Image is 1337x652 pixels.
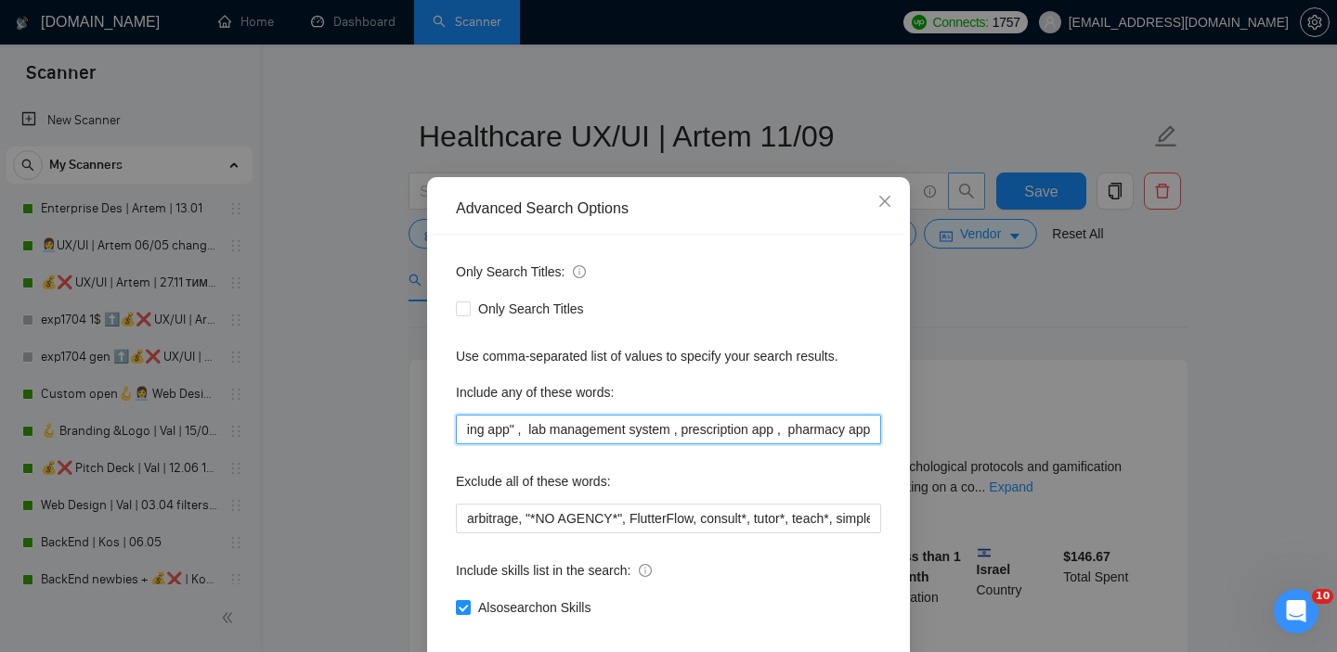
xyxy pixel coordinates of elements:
[877,194,892,209] span: close
[456,198,881,219] div: Advanced Search Options
[456,467,611,496] label: Exclude all of these words:
[471,299,591,319] span: Only Search Titles
[573,265,586,278] span: info-circle
[456,377,614,407] label: Include any of these words:
[1312,589,1333,604] span: 10
[456,262,586,282] span: Only Search Titles:
[456,346,881,366] div: Use comma-separated list of values to specify your search results.
[456,560,652,581] span: Include skills list in the search:
[471,597,598,618] span: Also search on Skills
[1274,589,1318,633] iframe: Intercom live chat
[860,177,910,227] button: Close
[639,564,652,577] span: info-circle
